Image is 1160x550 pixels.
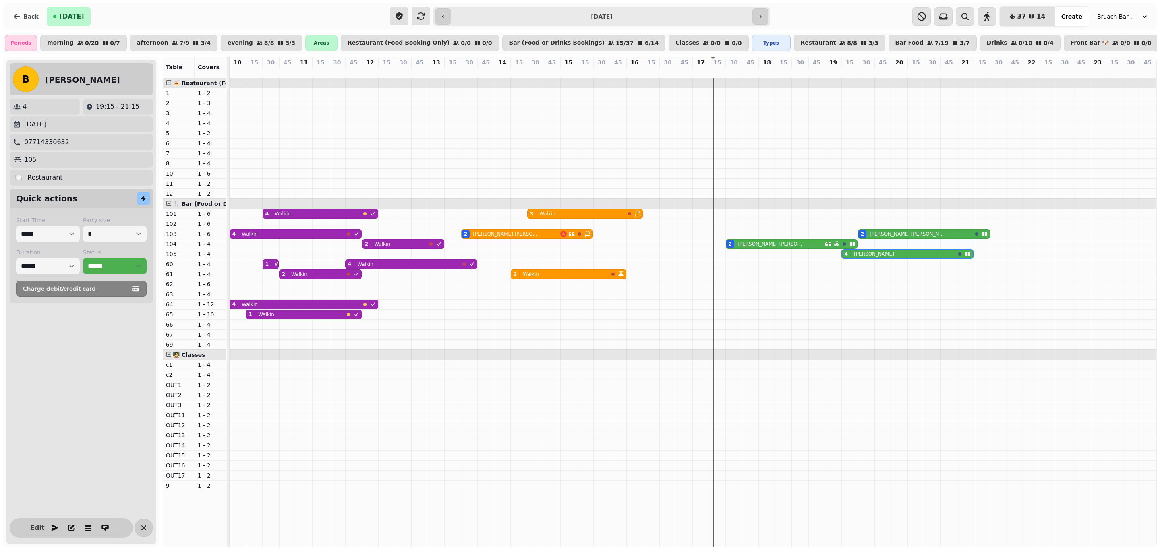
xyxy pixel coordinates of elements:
p: Walkin [523,271,539,277]
p: 2 [516,68,522,76]
div: 1 [265,261,269,267]
p: 45 [945,58,953,66]
p: Walkin [291,271,307,277]
p: 0 [814,68,820,76]
p: 9 [166,482,191,490]
p: 0 [350,68,357,76]
p: OUT17 [166,471,191,480]
span: Table [166,64,183,70]
button: evening8/83/3 [221,35,302,51]
span: 🍴 Bar (Food or Drinks Bookings) [173,201,277,207]
button: Bruach Bar & Restaurant [1092,9,1154,24]
p: 0 [483,68,489,76]
p: 7 / 9 [180,40,190,46]
p: 45 [879,58,887,66]
p: 0 [665,68,671,76]
p: 4 [847,68,853,76]
p: Restaurant (Food Booking Only) [348,40,449,46]
p: 1 - 2 [198,431,223,439]
div: 4 [265,211,269,217]
p: OUT14 [166,441,191,449]
span: 37 [1017,13,1026,20]
p: 3 / 3 [868,40,878,46]
p: 45 [747,58,754,66]
p: 0 [1028,68,1035,76]
p: 60 [166,260,191,268]
span: Edit [33,524,42,531]
p: OUT16 [166,461,191,469]
p: 1 - 3 [198,99,223,107]
p: Restaurant [801,40,836,46]
p: 7 / 19 [935,40,949,46]
p: 0 [267,68,274,76]
p: 2 [466,68,472,76]
span: Covers [198,64,220,70]
p: 8 [166,159,191,167]
p: 0 [251,68,257,76]
p: 0 [317,68,324,76]
p: 15 [251,58,258,66]
p: c1 [166,361,191,369]
p: 0 [383,68,390,76]
p: 23 [1094,58,1102,66]
p: 45 [1011,58,1019,66]
p: 0 / 4 [1044,40,1054,46]
p: 104 [166,240,191,248]
p: 07714330632 [24,137,69,147]
p: 0 [764,68,770,76]
p: 0 [367,68,373,76]
p: 0 [334,68,340,76]
p: 45 [548,58,556,66]
p: 0 [433,68,439,76]
p: 1 - 2 [198,461,223,469]
button: Classes0/00/0 [669,35,748,51]
p: 0 [1078,68,1085,76]
span: 🍝 Restaurant (Food Booking Only) [173,80,284,86]
p: 0 [400,68,406,76]
p: 1 - 2 [198,482,223,490]
p: 45 [284,58,291,66]
p: 30 [862,58,870,66]
p: 12 [166,190,191,198]
p: OUT1 [166,381,191,389]
p: 3 / 3 [285,40,295,46]
p: 0 [1111,68,1118,76]
div: 3 [530,211,533,217]
p: 7 [166,149,191,157]
button: 3714 [1000,7,1055,26]
p: 1 - 4 [198,331,223,339]
p: Walkin [357,261,373,267]
p: 0 [599,68,605,76]
button: Edit [29,519,46,536]
button: Restaurant (Food Booking Only)0/00/0 [341,35,499,51]
p: 105 [24,155,37,165]
p: 15 [713,58,721,66]
p: 0 [549,68,555,76]
p: 0 [582,68,588,76]
p: 1 - 4 [198,250,223,258]
p: 0 [565,68,572,76]
p: 0 [234,68,241,76]
p: 1 - 2 [198,411,223,419]
p: 1 - 2 [198,89,223,97]
p: 0 [962,68,969,76]
p: 0 [632,68,638,76]
p: 6 [166,139,191,147]
p: 30 [399,58,407,66]
p: 61 [166,270,191,278]
p: 0 [615,68,621,76]
p: 30 [532,58,539,66]
p: 15 [515,58,523,66]
p: 0 [747,68,754,76]
p: 1 [166,89,191,97]
p: 0 / 0 [732,40,742,46]
div: 2 [514,271,517,277]
p: Drinks [987,40,1007,46]
p: 0 [301,68,307,76]
p: 0 [714,68,721,76]
p: 0 / 0 [461,40,471,46]
p: 21 [961,58,969,66]
p: 65 [166,310,191,318]
p: 30 [1061,58,1069,66]
p: 20 [895,58,903,66]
